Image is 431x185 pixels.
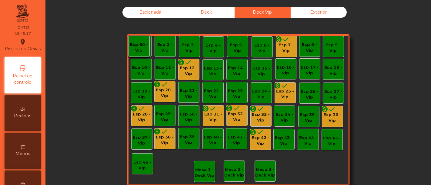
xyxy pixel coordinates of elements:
div: Esp 30 - Vip [179,111,199,123]
div: Mesa 3 - Deck Vip [255,167,276,178]
div: Esp 28 - Vip [132,111,152,123]
div: Esp 36 - Vip [322,112,343,124]
div: Esp 27 - Vip [323,89,344,100]
i: done [233,105,240,112]
div: Deck [179,7,235,18]
i: done [257,128,264,136]
div: Esp 21 - Vip [179,88,199,99]
i: monetization_on [154,81,161,88]
div: Mesa 2 - Deck Vip [224,167,245,178]
i: monetization_on [226,105,233,112]
div: Esp 43 - Vip [274,135,294,147]
i: monetization_on [321,105,329,113]
div: Esp 13 - Vip [203,65,223,77]
div: Esp 18 - Vip [323,65,344,76]
div: Esp 33 - Vip [251,112,271,123]
div: Esp 45 - Vip [322,135,342,147]
i: done [161,81,168,88]
div: Esp 15 - Vip [251,65,272,77]
div: Esp 20 - Vip [155,87,175,99]
div: Esp 35 - Vip [299,112,319,124]
i: done [282,36,290,43]
div: Esp 39 - Vip [179,134,199,146]
i: done [257,105,264,112]
div: Esp 2 - Vip [155,42,175,54]
div: Esp 10 - Vip [131,65,152,76]
div: Esp 37 - Vip [132,135,152,146]
div: Esp 32 - Vip [227,111,247,123]
div: Esp 29 - Vip [155,111,175,123]
div: Deck Vip [235,7,291,18]
div: Esp 22 - Vip [203,88,223,100]
div: Esp 8 - Vip [299,42,320,54]
i: location_on [19,38,26,46]
div: Esp 23 - Vip [227,88,247,100]
div: Esp 25 - Vip [275,88,296,100]
div: Esp 12 - Vip [179,65,199,77]
i: monetization_on [131,105,138,112]
div: Esp 60 - Vip [129,42,149,54]
i: monetization_on [275,36,282,43]
div: Esp 19 - Vip [131,88,152,100]
div: Esp 44 - Vip [298,135,319,147]
div: Esp 24 - Vip [251,88,272,100]
div: [DATE] [16,25,29,30]
i: monetization_on [274,82,281,89]
i: done [161,128,168,135]
i: done [329,105,336,113]
i: monetization_on [154,128,161,135]
div: Esp 40 - Vip [203,134,223,146]
div: Esp 7 - Vip [276,42,297,54]
div: 18:45:17 [15,31,31,36]
div: Esp 41 - Vip [226,134,247,146]
div: Exterior [291,7,347,18]
i: done [209,105,217,112]
div: Esplanada [122,7,179,18]
div: Esp 14 - Vip [227,65,247,77]
div: Esp 42 - Vip [250,135,271,147]
img: qpiato [15,3,30,24]
i: monetization_on [250,105,257,112]
div: Esp 34 - Vip [274,112,295,123]
div: Esp 9 - Vip [323,42,344,54]
span: Menus [15,151,30,157]
div: Esp 5 - Vip [227,42,248,54]
i: done [281,82,289,89]
i: monetization_on [202,105,209,112]
div: Mesa 1 - Deck Vip [194,167,215,179]
div: Esp 11 - Vip [155,65,175,76]
div: Esp 46 - Vip [132,159,153,171]
div: Piscina de Oeiras [5,37,41,53]
div: Esp 38 - Vip [155,134,175,146]
i: done [135,35,142,43]
div: Esp 17 - Vip [299,64,320,76]
div: Esp 4 - Vip [203,42,224,54]
div: Esp 6 - Vip [252,42,272,54]
span: Pedidos [14,113,32,119]
i: done [185,59,192,66]
span: Painel de controlo [6,73,39,86]
div: Esp 26 - Vip [299,89,320,100]
div: Esp 3 - Vip [179,42,200,54]
div: Esp 31 - Vip [203,111,224,123]
i: monetization_on [128,35,135,43]
i: done [138,105,145,112]
i: monetization_on [178,59,185,66]
div: Esp 16 - Vip [276,64,296,76]
i: monetization_on [249,128,257,136]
